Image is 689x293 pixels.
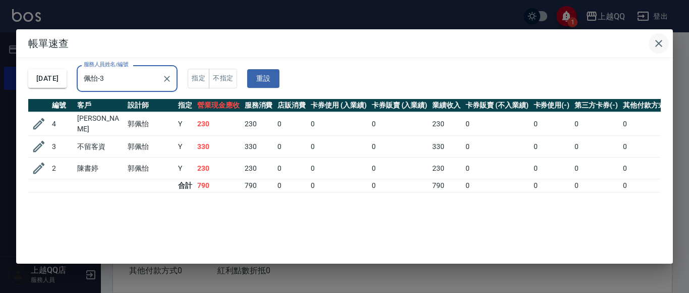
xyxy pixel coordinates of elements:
td: 0 [620,112,676,136]
td: 郭佩怡 [125,136,176,158]
td: 0 [572,179,620,192]
button: Clear [160,72,174,86]
td: 0 [572,158,620,179]
td: 0 [620,158,676,179]
td: 0 [463,158,531,179]
td: 0 [308,136,369,158]
label: 服務人員姓名/編號 [84,61,128,68]
th: 卡券使用(-) [531,99,572,112]
td: 不留客資 [75,136,125,158]
td: 陳書婷 [75,158,125,179]
button: 重設 [247,69,279,88]
button: 不指定 [209,69,237,88]
td: 0 [275,112,308,136]
th: 客戶 [75,99,125,112]
td: 0 [369,136,430,158]
th: 服務消費 [242,99,275,112]
td: 230 [195,158,242,179]
th: 卡券販賣 (不入業績) [463,99,531,112]
td: 0 [369,179,430,192]
td: 0 [531,136,572,158]
td: 230 [430,112,463,136]
th: 設計師 [125,99,176,112]
td: 790 [242,179,275,192]
td: 230 [430,158,463,179]
td: Y [176,136,195,158]
td: 0 [369,158,430,179]
td: 0 [463,179,531,192]
button: [DATE] [28,69,67,88]
td: 合計 [176,179,195,192]
td: 0 [275,158,308,179]
td: 0 [531,179,572,192]
th: 編號 [49,99,75,112]
td: 0 [369,112,430,136]
th: 營業現金應收 [195,99,242,112]
td: 0 [531,112,572,136]
h2: 帳單速查 [16,29,673,58]
td: 330 [195,136,242,158]
th: 指定 [176,99,195,112]
td: 0 [308,179,369,192]
td: 3 [49,136,75,158]
td: 0 [308,158,369,179]
td: 2 [49,158,75,179]
th: 店販消費 [275,99,308,112]
td: 790 [430,179,463,192]
td: 330 [242,136,275,158]
td: 0 [620,179,676,192]
td: 郭佩怡 [125,112,176,136]
td: 0 [275,136,308,158]
td: 0 [572,136,620,158]
td: [PERSON_NAME] [75,112,125,136]
td: 0 [463,112,531,136]
td: 790 [195,179,242,192]
td: 230 [242,112,275,136]
td: 0 [572,112,620,136]
td: 0 [463,136,531,158]
td: 230 [195,112,242,136]
th: 其他付款方式(-) [620,99,676,112]
td: 230 [242,158,275,179]
th: 第三方卡券(-) [572,99,620,112]
td: 330 [430,136,463,158]
td: 郭佩怡 [125,158,176,179]
th: 卡券使用 (入業績) [308,99,369,112]
td: 0 [531,158,572,179]
th: 卡券販賣 (入業績) [369,99,430,112]
td: Y [176,112,195,136]
td: 0 [308,112,369,136]
button: 指定 [188,69,209,88]
td: 4 [49,112,75,136]
td: 0 [620,136,676,158]
td: Y [176,158,195,179]
td: 0 [275,179,308,192]
th: 業績收入 [430,99,463,112]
